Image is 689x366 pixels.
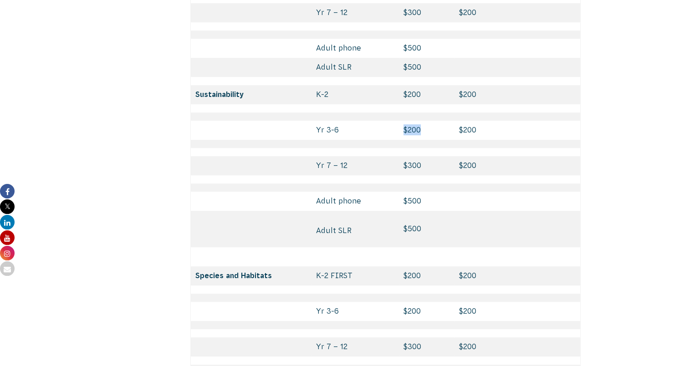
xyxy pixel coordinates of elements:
td: $200 [454,302,581,321]
td: K-2 FIRST [311,266,399,285]
td: $200 [399,121,454,140]
td: $200 [454,156,581,175]
td: Yr 7 – 12 [311,156,399,175]
td: $300 [399,337,454,356]
td: $500 [399,211,454,247]
td: $200 [399,85,454,104]
td: K-2 [311,85,399,104]
td: $300 [399,156,454,175]
td: $200 [454,337,581,356]
td: $200 [454,121,581,140]
td: Yr 7 – 12 [311,337,399,356]
p: Adult SLR [316,225,394,235]
td: Yr 7 – 12 [311,3,399,22]
td: Yr 3-6 [311,302,399,321]
td: $500 [399,58,454,77]
td: $200 [454,85,581,104]
td: Adult phone [311,192,399,211]
td: Yr 3-6 [311,121,399,140]
td: $500 [399,39,454,58]
td: $500 [399,192,454,211]
td: $300 [399,3,454,22]
td: $200 [399,302,454,321]
td: Adult phone [311,39,399,58]
strong: Species and Habitats [195,271,272,280]
td: $200 [399,266,454,285]
td: $200 [454,266,581,285]
strong: Sustainability [195,90,244,98]
td: $200 [454,3,581,22]
td: Adult SLR [311,58,399,77]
